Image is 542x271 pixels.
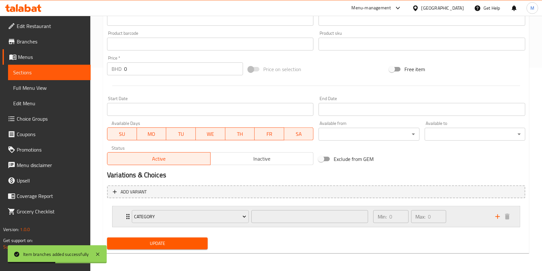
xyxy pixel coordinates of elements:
[113,206,520,227] div: Expand
[3,157,91,173] a: Menu disclaimer
[3,243,44,251] a: Support.OpsPlatform
[263,65,301,73] span: Price on selection
[319,128,419,141] div: ​
[3,236,33,245] span: Get support on:
[17,38,86,45] span: Branches
[319,38,525,51] input: Please enter product sku
[3,18,91,34] a: Edit Restaurant
[228,129,252,139] span: TH
[124,62,243,75] input: Please enter price
[502,212,512,221] button: delete
[107,170,525,180] h2: Variations & Choices
[255,127,284,140] button: FR
[8,96,91,111] a: Edit Menu
[421,5,464,12] div: [GEOGRAPHIC_DATA]
[3,204,91,219] a: Grocery Checklist
[17,146,86,154] span: Promotions
[107,203,525,230] li: Expand
[416,213,426,220] p: Max:
[169,129,193,139] span: TU
[23,251,89,258] div: Item branches added successfully
[18,53,86,61] span: Menus
[3,188,91,204] a: Coverage Report
[20,225,30,234] span: 1.0.0
[284,127,314,140] button: SA
[213,154,311,164] span: Inactive
[17,115,86,123] span: Choice Groups
[378,213,387,220] p: Min:
[3,225,19,234] span: Version:
[3,49,91,65] a: Menus
[17,208,86,215] span: Grocery Checklist
[352,4,391,12] div: Menu-management
[8,65,91,80] a: Sections
[3,173,91,188] a: Upsell
[225,127,255,140] button: TH
[17,22,86,30] span: Edit Restaurant
[107,238,208,249] button: Update
[121,188,147,196] span: Add variant
[530,5,534,12] span: M
[196,127,225,140] button: WE
[198,129,223,139] span: WE
[3,126,91,142] a: Coupons
[17,192,86,200] span: Coverage Report
[17,177,86,184] span: Upsell
[425,128,525,141] div: ​
[137,127,167,140] button: MO
[210,152,314,165] button: Inactive
[107,127,137,140] button: SU
[134,213,246,221] span: Category
[132,210,249,223] button: Category
[13,69,86,76] span: Sections
[334,155,374,163] span: Exclude from GEM
[140,129,164,139] span: MO
[404,65,425,73] span: Free item
[166,127,196,140] button: TU
[13,84,86,92] span: Full Menu View
[3,34,91,49] a: Branches
[3,142,91,157] a: Promotions
[110,129,134,139] span: SU
[3,111,91,126] a: Choice Groups
[112,239,203,248] span: Update
[8,80,91,96] a: Full Menu View
[287,129,311,139] span: SA
[110,154,208,164] span: Active
[107,38,313,51] input: Please enter product barcode
[107,185,525,199] button: Add variant
[13,99,86,107] span: Edit Menu
[112,65,122,73] p: BHD
[257,129,282,139] span: FR
[493,212,502,221] button: add
[17,130,86,138] span: Coupons
[107,152,211,165] button: Active
[17,161,86,169] span: Menu disclaimer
